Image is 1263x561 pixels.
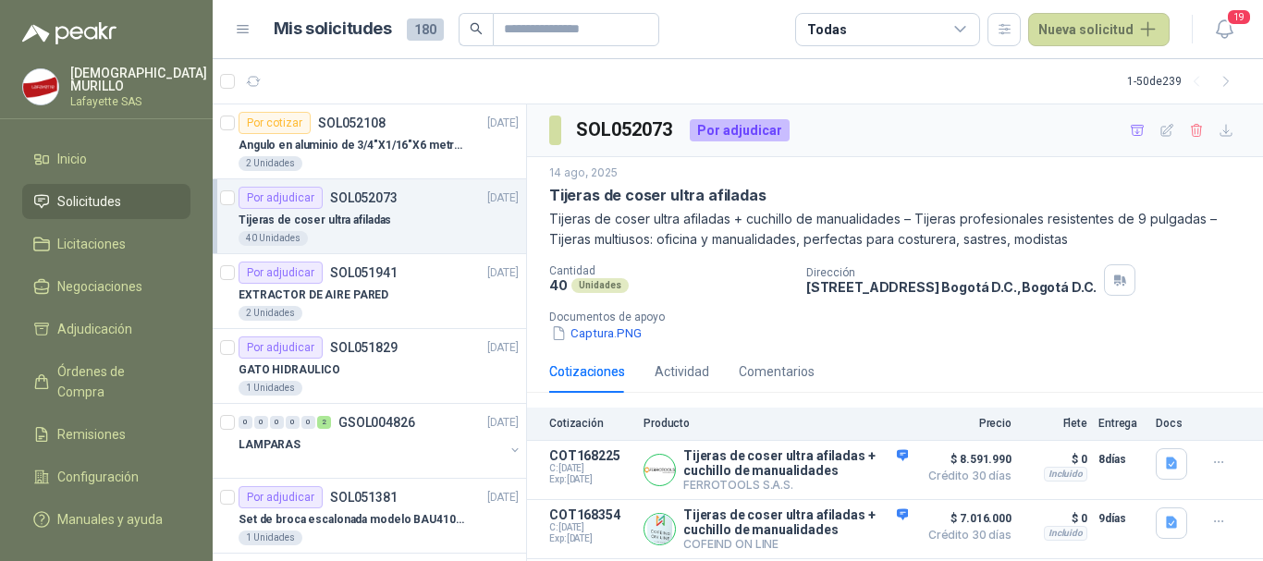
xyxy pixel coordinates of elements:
[487,264,519,282] p: [DATE]
[318,116,386,129] p: SOL052108
[470,22,483,35] span: search
[1023,417,1087,430] p: Flete
[301,416,315,429] div: 0
[239,137,469,154] p: Angulo en aluminio de 3/4"X1/16"X6 metros color Anolok
[549,463,632,474] span: C: [DATE]
[549,522,632,533] span: C: [DATE]
[487,489,519,506] p: [DATE]
[549,323,644,343] button: Captura.PNG
[239,531,302,545] div: 1 Unidades
[70,67,207,92] p: [DEMOGRAPHIC_DATA] MURILLO
[338,416,415,429] p: GSOL004826
[683,507,908,537] p: Tijeras de coser ultra afiladas + cuchillo de manualidades
[919,530,1012,541] span: Crédito 30 días
[1208,13,1241,46] button: 19
[22,184,190,219] a: Solicitudes
[919,507,1012,530] span: $ 7.016.000
[239,287,388,304] p: EXTRACTOR DE AIRE PARED
[571,278,629,293] div: Unidades
[286,416,300,429] div: 0
[1023,507,1087,530] p: $ 0
[644,455,675,485] img: Company Logo
[549,533,632,544] span: Exp: [DATE]
[549,417,632,430] p: Cotización
[644,417,908,430] p: Producto
[919,470,1012,482] span: Crédito 30 días
[239,231,308,246] div: 40 Unidades
[919,448,1012,470] span: $ 8.591.990
[806,279,1097,295] p: [STREET_ADDRESS] Bogotá D.C. , Bogotá D.C.
[1226,8,1252,26] span: 19
[22,502,190,537] a: Manuales y ayuda
[1098,507,1145,530] p: 9 días
[1127,67,1241,96] div: 1 - 50 de 239
[1098,417,1145,430] p: Entrega
[330,191,398,204] p: SOL052073
[22,354,190,409] a: Órdenes de Compra
[549,186,766,205] p: Tijeras de coser ultra afiladas
[213,329,526,404] a: Por adjudicarSOL051829[DATE] GATO HIDRAULICO1 Unidades
[57,276,142,297] span: Negociaciones
[1028,13,1170,46] button: Nueva solicitud
[549,311,1256,323] p: Documentos de apoyo
[1023,448,1087,470] p: $ 0
[487,414,519,432] p: [DATE]
[70,96,207,107] p: Lafayette SAS
[57,467,139,487] span: Configuración
[549,507,632,522] p: COT168354
[239,306,302,321] div: 2 Unidades
[239,381,302,396] div: 1 Unidades
[683,478,908,492] p: FERROTOOLS S.A.S.
[239,411,522,470] a: 0 0 0 0 0 2 GSOL004826[DATE] LAMPARAS
[330,491,398,504] p: SOL051381
[1044,467,1087,482] div: Incluido
[549,448,632,463] p: COT168225
[213,479,526,554] a: Por adjudicarSOL051381[DATE] Set de broca escalonada modelo BAU4101191 Unidades
[57,234,126,254] span: Licitaciones
[57,319,132,339] span: Adjudicación
[549,264,791,277] p: Cantidad
[317,416,331,429] div: 2
[919,417,1012,430] p: Precio
[213,254,526,329] a: Por adjudicarSOL051941[DATE] EXTRACTOR DE AIRE PARED2 Unidades
[683,448,908,478] p: Tijeras de coser ultra afiladas + cuchillo de manualidades
[487,339,519,357] p: [DATE]
[22,22,116,44] img: Logo peakr
[549,474,632,485] span: Exp: [DATE]
[22,141,190,177] a: Inicio
[576,116,675,144] h3: SOL052073
[806,266,1097,279] p: Dirección
[270,416,284,429] div: 0
[239,187,323,209] div: Por adjudicar
[213,104,526,179] a: Por cotizarSOL052108[DATE] Angulo en aluminio de 3/4"X1/16"X6 metros color Anolok2 Unidades
[407,18,444,41] span: 180
[239,262,323,284] div: Por adjudicar
[239,511,469,529] p: Set de broca escalonada modelo BAU410119
[239,112,311,134] div: Por cotizar
[549,361,625,382] div: Cotizaciones
[239,436,300,454] p: LAMPARAS
[239,486,323,508] div: Por adjudicar
[239,416,252,429] div: 0
[57,191,121,212] span: Solicitudes
[239,156,302,171] div: 2 Unidades
[739,361,815,382] div: Comentarios
[549,165,618,182] p: 14 ago, 2025
[23,69,58,104] img: Company Logo
[1098,448,1145,470] p: 8 días
[239,212,391,229] p: Tijeras de coser ultra afiladas
[690,119,790,141] div: Por adjudicar
[549,209,1241,250] p: Tijeras de coser ultra afiladas + cuchillo de manualidades – Tijeras profesionales resistentes de...
[22,269,190,304] a: Negociaciones
[213,179,526,254] a: Por adjudicarSOL052073[DATE] Tijeras de coser ultra afiladas40 Unidades
[254,416,268,429] div: 0
[239,361,340,379] p: GATO HIDRAULICO
[1156,417,1193,430] p: Docs
[807,19,846,40] div: Todas
[549,277,568,293] p: 40
[1044,526,1087,541] div: Incluido
[274,16,392,43] h1: Mis solicitudes
[487,189,519,207] p: [DATE]
[487,115,519,132] p: [DATE]
[239,336,323,359] div: Por adjudicar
